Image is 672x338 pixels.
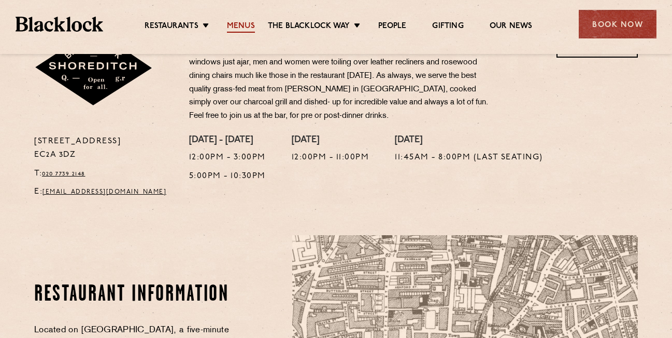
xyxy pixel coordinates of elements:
[579,10,656,38] div: Book Now
[490,21,533,33] a: Our News
[34,29,154,107] img: Shoreditch-stamp-v2-default.svg
[292,135,369,146] h4: [DATE]
[189,135,266,146] h4: [DATE] - [DATE]
[268,21,350,33] a: The Blacklock Way
[395,151,543,165] p: 11:45am - 8:00pm (Last seating)
[34,167,174,181] p: T:
[189,29,495,123] p: Once an East End furniture factory that during the 1940s and 50s was a hive of British industry a...
[16,17,103,31] img: BL_Textured_Logo-footer-cropped.svg
[189,170,266,183] p: 5:00pm - 10:30pm
[395,135,543,146] h4: [DATE]
[432,21,463,33] a: Gifting
[227,21,255,33] a: Menus
[145,21,198,33] a: Restaurants
[189,151,266,165] p: 12:00pm - 3:00pm
[292,151,369,165] p: 12:00pm - 11:00pm
[42,189,166,195] a: [EMAIL_ADDRESS][DOMAIN_NAME]
[34,282,233,308] h2: Restaurant Information
[378,21,406,33] a: People
[34,185,174,199] p: E:
[42,171,85,177] a: 020 7739 2148
[34,135,174,162] p: [STREET_ADDRESS] EC2A 3DZ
